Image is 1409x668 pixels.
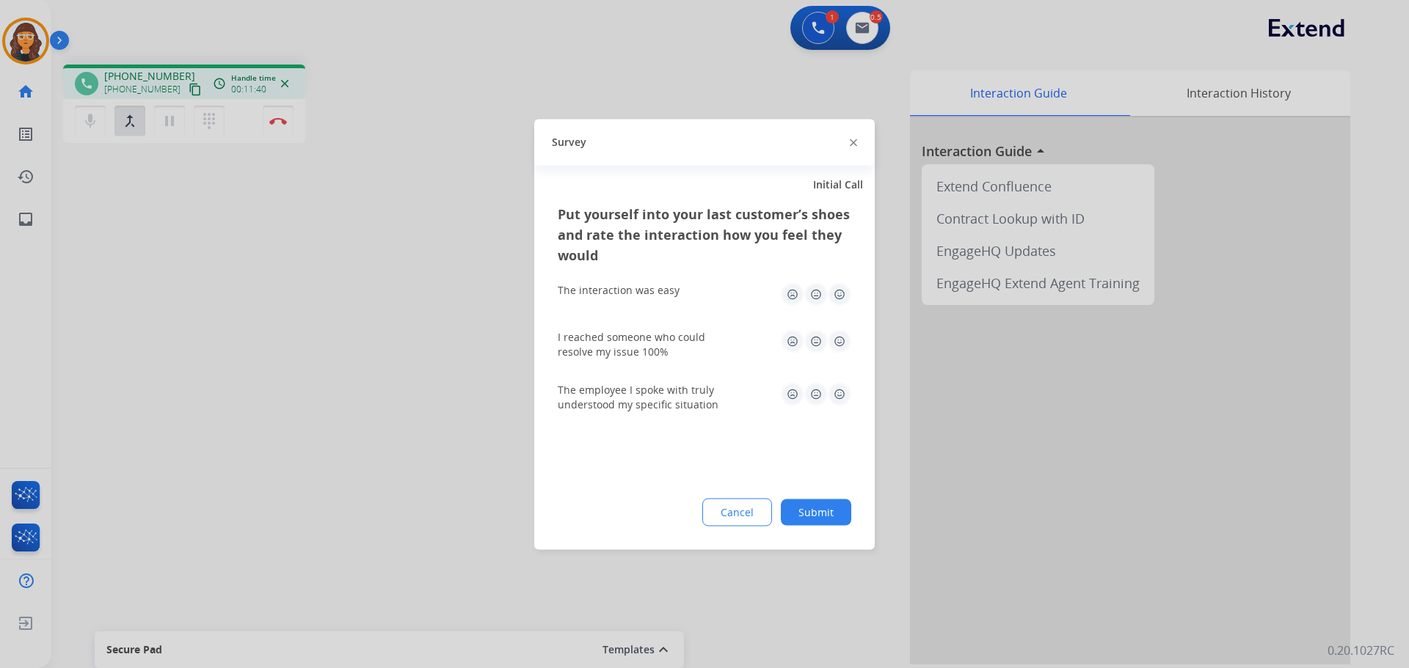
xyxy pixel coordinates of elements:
[1328,642,1394,659] p: 0.20.1027RC
[558,382,734,411] div: The employee I spoke with truly understood my specific situation
[702,498,772,526] button: Cancel
[558,203,851,265] h3: Put yourself into your last customer’s shoes and rate the interaction how you feel they would
[781,499,851,525] button: Submit
[813,177,863,191] span: Initial Call
[558,282,680,297] div: The interaction was easy
[552,135,586,150] span: Survey
[558,329,734,359] div: I reached someone who could resolve my issue 100%
[850,139,857,147] img: close-button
